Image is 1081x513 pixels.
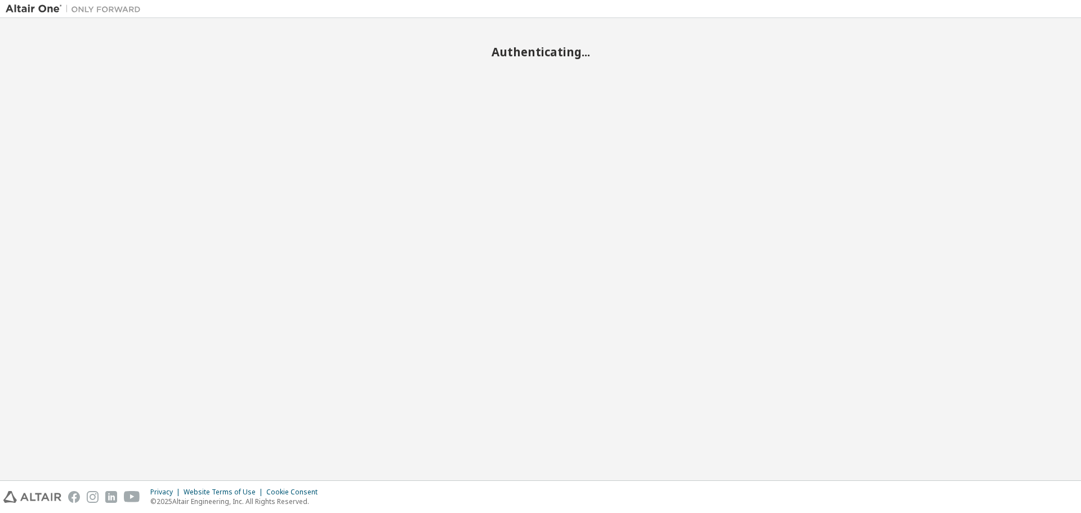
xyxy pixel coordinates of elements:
div: Website Terms of Use [184,488,266,497]
div: Privacy [150,488,184,497]
img: Altair One [6,3,146,15]
img: altair_logo.svg [3,491,61,503]
h2: Authenticating... [6,44,1075,59]
img: youtube.svg [124,491,140,503]
img: facebook.svg [68,491,80,503]
img: linkedin.svg [105,491,117,503]
div: Cookie Consent [266,488,324,497]
img: instagram.svg [87,491,99,503]
p: © 2025 Altair Engineering, Inc. All Rights Reserved. [150,497,324,506]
